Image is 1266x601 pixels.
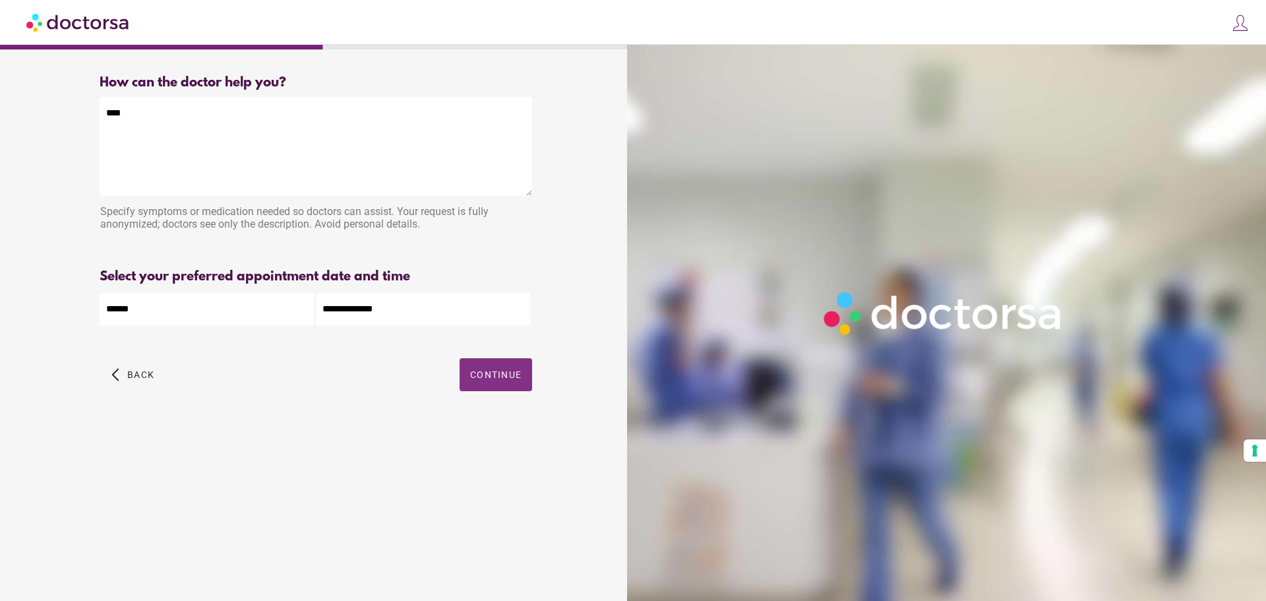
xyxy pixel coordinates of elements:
div: How can the doctor help you? [100,75,532,90]
img: Doctorsa.com [26,7,131,37]
div: Specify symptoms or medication needed so doctors can assist. Your request is fully anonymized; do... [100,199,532,240]
span: Back [127,369,154,380]
img: Logo-Doctorsa-trans-White-partial-flat.png [817,285,1070,342]
img: icons8-customer-100.png [1231,14,1250,32]
button: arrow_back_ios Back [106,358,160,391]
button: Your consent preferences for tracking technologies [1244,439,1266,462]
button: Continue [460,358,532,391]
div: Select your preferred appointment date and time [100,269,532,284]
span: Continue [470,369,522,380]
